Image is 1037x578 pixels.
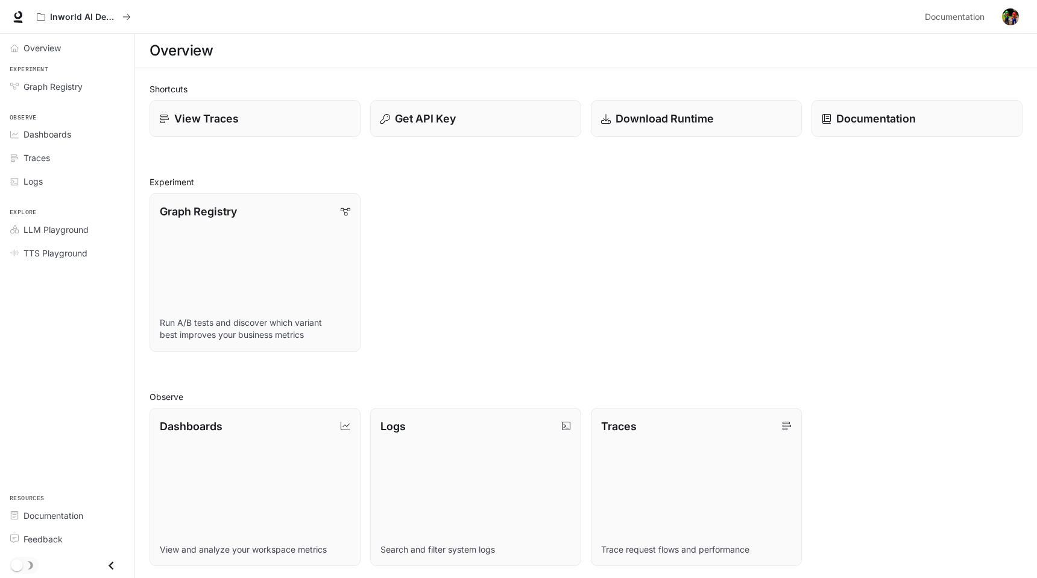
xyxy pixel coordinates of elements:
[380,544,571,556] p: Search and filter system logs
[5,124,130,145] a: Dashboards
[31,5,136,29] button: All workspaces
[601,418,637,434] p: Traces
[591,408,802,567] a: TracesTrace request flows and performance
[11,558,23,571] span: Dark mode toggle
[616,110,714,127] p: Download Runtime
[24,151,50,164] span: Traces
[5,147,130,168] a: Traces
[370,100,581,137] button: Get API Key
[98,553,125,578] button: Close drawer
[812,100,1023,137] a: Documentation
[24,128,71,141] span: Dashboards
[24,509,83,522] span: Documentation
[24,42,61,54] span: Overview
[24,533,63,545] span: Feedback
[395,110,456,127] p: Get API Key
[1002,8,1019,25] img: User avatar
[601,544,792,556] p: Trace request flows and performance
[370,408,581,567] a: LogsSearch and filter system logs
[5,505,130,526] a: Documentation
[160,418,222,434] p: Dashboards
[150,390,1023,403] h2: Observe
[836,110,916,127] p: Documentation
[24,223,89,236] span: LLM Playground
[160,203,237,220] p: Graph Registry
[150,193,361,352] a: Graph RegistryRun A/B tests and discover which variant best improves your business metrics
[5,243,130,264] a: TTS Playground
[5,529,130,550] a: Feedback
[925,10,985,25] span: Documentation
[998,5,1023,29] button: User avatar
[150,83,1023,95] h2: Shortcuts
[380,418,406,434] p: Logs
[5,76,130,97] a: Graph Registry
[24,247,87,259] span: TTS Playground
[24,175,43,188] span: Logs
[591,100,802,137] a: Download Runtime
[150,176,1023,188] h2: Experiment
[920,5,994,29] a: Documentation
[160,544,350,556] p: View and analyze your workspace metrics
[160,317,350,341] p: Run A/B tests and discover which variant best improves your business metrics
[5,171,130,192] a: Logs
[174,110,239,127] p: View Traces
[150,408,361,567] a: DashboardsView and analyze your workspace metrics
[50,12,118,22] p: Inworld AI Demos
[150,100,361,137] a: View Traces
[150,39,213,63] h1: Overview
[5,37,130,59] a: Overview
[24,80,83,93] span: Graph Registry
[5,219,130,240] a: LLM Playground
